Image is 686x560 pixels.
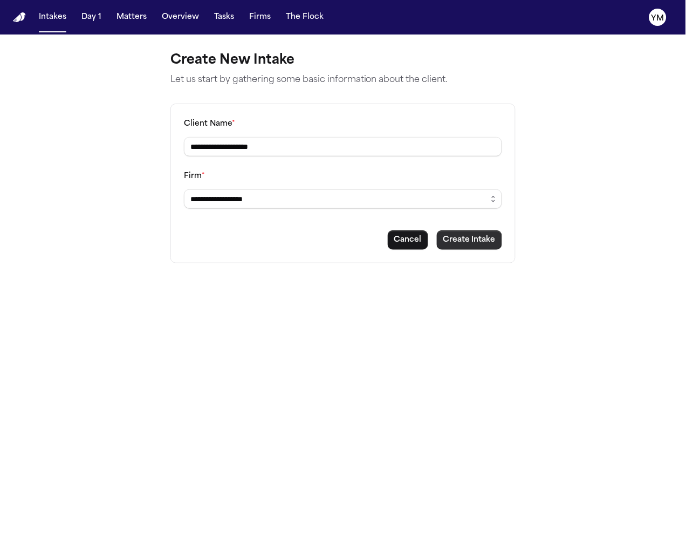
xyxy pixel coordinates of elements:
button: Day 1 [77,8,106,27]
label: Firm [184,172,205,180]
p: Let us start by gathering some basic information about the client. [170,73,516,86]
button: Intakes [35,8,71,27]
button: Matters [112,8,151,27]
button: Cancel intake creation [388,230,428,250]
h1: Create New Intake [170,52,516,69]
label: Client Name [184,120,235,128]
a: Home [13,12,26,23]
img: Finch Logo [13,12,26,23]
input: Client name [184,137,502,156]
input: Select a firm [184,189,502,209]
button: Tasks [210,8,238,27]
button: Create intake [437,230,502,250]
button: Overview [157,8,203,27]
button: Firms [245,8,275,27]
button: The Flock [282,8,328,27]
